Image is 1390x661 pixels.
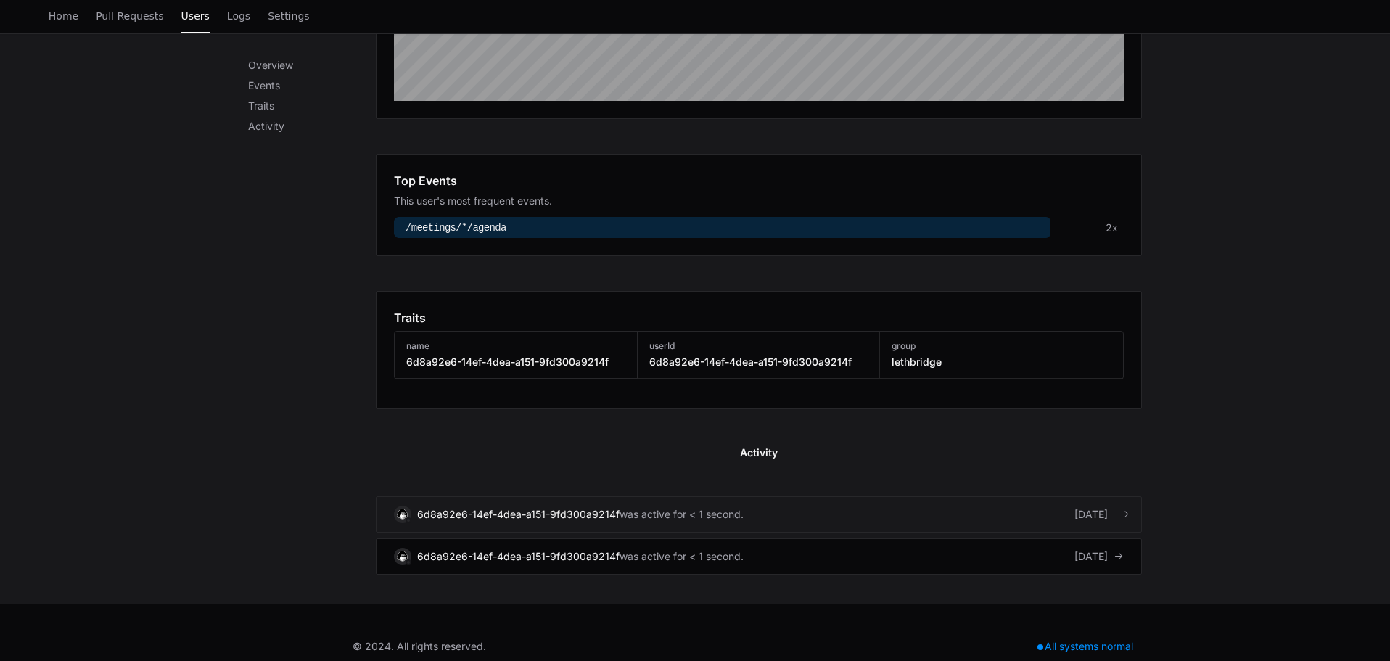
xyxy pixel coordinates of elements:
[227,12,250,20] span: Logs
[353,639,486,654] div: © 2024. All rights reserved.
[1106,221,1118,235] div: 2x
[395,507,409,521] img: 16.svg
[1074,549,1124,564] div: [DATE]
[394,172,457,189] h1: Top Events
[892,340,942,352] h3: group
[376,496,1142,533] a: 6d8a92e6-14ef-4dea-a151-9fd300a9214fwas active for < 1 second.[DATE]
[406,340,609,352] h3: name
[394,309,426,327] h1: Traits
[181,12,210,20] span: Users
[49,12,78,20] span: Home
[731,444,786,461] span: Activity
[417,507,620,522] div: 6d8a92e6-14ef-4dea-a151-9fd300a9214f
[649,355,852,369] h3: 6d8a92e6-14ef-4dea-a151-9fd300a9214f
[394,309,1124,327] app-pz-page-link-header: Traits
[248,58,376,73] p: Overview
[620,507,744,522] div: was active for < 1 second.
[248,78,376,93] p: Events
[394,194,1124,208] div: This user's most frequent events.
[649,340,852,352] h3: userId
[1029,636,1142,657] div: All systems normal
[892,355,942,369] h3: lethbridge
[1074,507,1124,522] div: [DATE]
[248,99,376,113] p: Traits
[406,222,506,234] span: /meetings/*/agenda
[417,549,620,564] div: 6d8a92e6-14ef-4dea-a151-9fd300a9214f
[395,549,409,563] img: 16.svg
[248,119,376,134] p: Activity
[376,538,1142,575] a: 6d8a92e6-14ef-4dea-a151-9fd300a9214fwas active for < 1 second.[DATE]
[620,549,744,564] div: was active for < 1 second.
[268,12,309,20] span: Settings
[96,12,163,20] span: Pull Requests
[406,355,609,369] h3: 6d8a92e6-14ef-4dea-a151-9fd300a9214f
